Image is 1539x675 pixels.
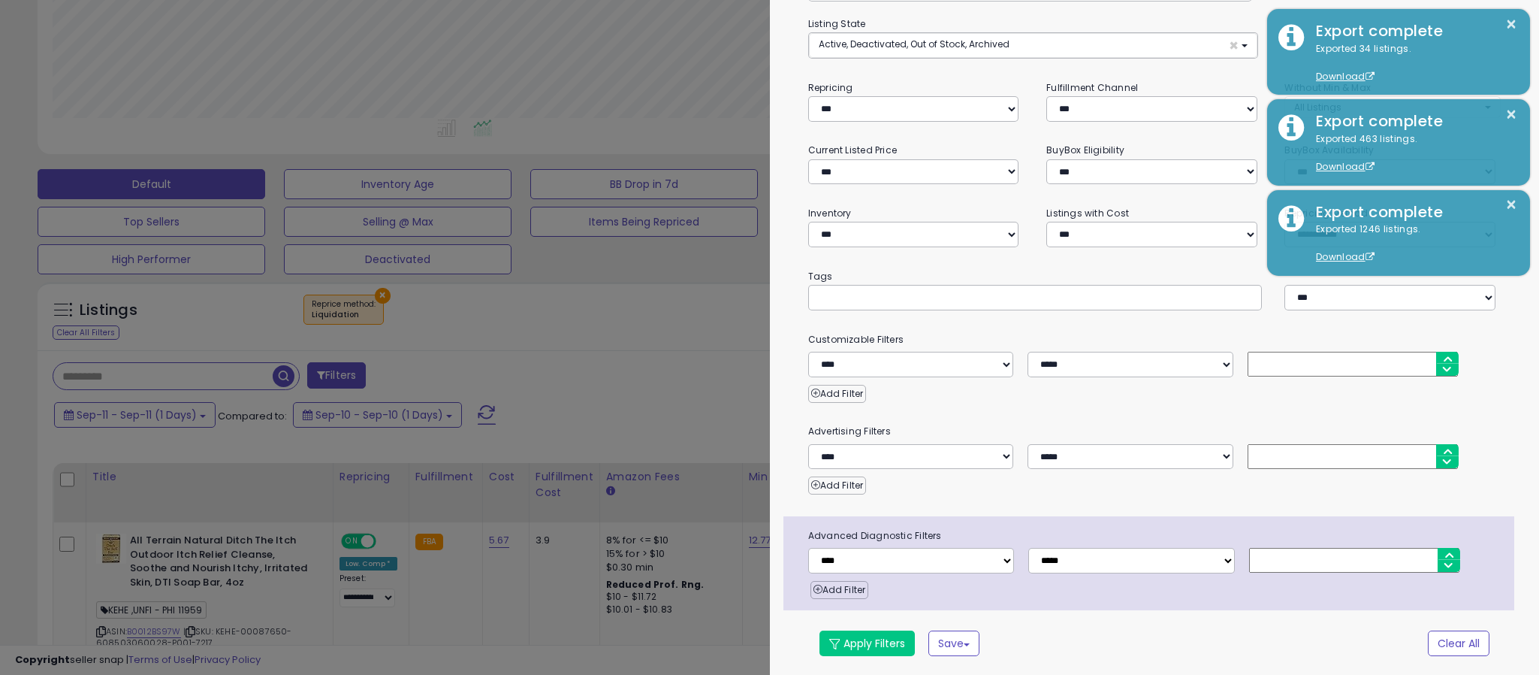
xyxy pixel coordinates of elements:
button: Apply Filters [819,631,915,656]
small: Listing State [808,17,866,30]
a: Download [1316,70,1375,83]
small: Listings with Cost [1046,207,1129,219]
small: Current Listed Price [808,144,897,156]
span: Advanced Diagnostic Filters [797,528,1514,544]
button: Add Filter [810,581,868,599]
button: Active, Deactivated, Out of Stock, Archived × [809,33,1257,58]
button: × [1505,105,1517,124]
small: Fulfillment Channel [1046,81,1138,94]
button: Clear All [1428,631,1489,656]
button: × [1505,15,1517,34]
div: Exported 463 listings. [1305,132,1519,174]
small: Advertising Filters [797,423,1512,440]
div: Exported 34 listings. [1305,42,1519,84]
span: Active, Deactivated, Out of Stock, Archived [819,38,1009,50]
div: Export complete [1305,20,1519,42]
div: Export complete [1305,110,1519,132]
a: Download [1316,160,1375,173]
small: Tags [797,268,1512,285]
button: Add Filter [808,477,866,495]
div: Export complete [1305,201,1519,223]
small: BuyBox Eligibility [1046,144,1124,156]
button: All Listings [1284,96,1500,118]
button: Add Filter [808,385,866,403]
span: × [1229,38,1239,53]
small: Customizable Filters [797,331,1512,348]
small: Inventory [808,207,852,219]
div: Exported 1246 listings. [1305,222,1519,265]
button: × [1505,195,1517,214]
small: Repricing [808,81,853,94]
button: Save [928,631,979,656]
a: Download [1316,250,1375,263]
